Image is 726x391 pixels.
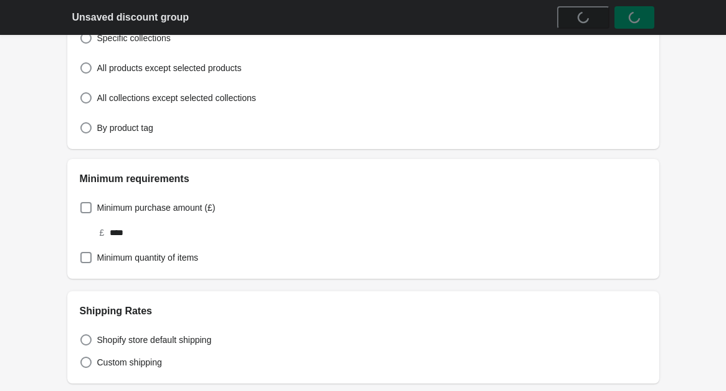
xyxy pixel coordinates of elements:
[97,92,256,104] span: All collections except selected collections
[100,225,105,240] div: £
[97,32,171,44] span: Specific collections
[97,251,199,264] span: Minimum quantity of items
[97,356,162,369] span: Custom shipping
[80,304,647,319] h2: Shipping Rates
[97,334,212,346] span: Shopify store default shipping
[80,171,647,186] h2: Minimum requirements
[97,62,242,74] span: All products except selected products
[97,201,216,214] span: Minimum purchase amount (£)
[97,122,153,134] span: By product tag
[72,10,189,25] h2: Unsaved discount group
